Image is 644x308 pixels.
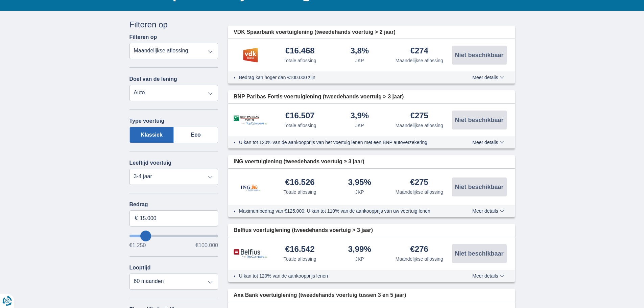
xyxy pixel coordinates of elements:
span: € [135,214,138,222]
div: JKP [355,57,364,64]
span: BNP Paribas Fortis voertuiglening (tweedehands voertuig > 3 jaar) [234,93,404,101]
label: Eco [174,127,218,143]
span: Meer details [472,140,504,145]
label: Bedrag [129,202,218,208]
span: Meer details [472,209,504,213]
img: product.pl.alt VDK bank [234,47,267,64]
button: Meer details [467,208,509,214]
div: Totale aflossing [284,122,316,129]
button: Meer details [467,273,509,279]
label: Leeftijd voertuig [129,160,171,166]
div: Filteren op [129,19,218,30]
li: Bedrag kan hoger dan €100.000 zijn [239,74,448,81]
div: €16.542 [285,245,315,254]
label: Doel van de lening [129,76,177,82]
span: VDK Spaarbank voertuiglening (tweedehands voertuig > 2 jaar) [234,28,396,36]
button: Niet beschikbaar [452,46,507,65]
div: 3,9% [350,112,369,121]
span: Meer details [472,274,504,278]
li: Maximumbedrag van €125.000; U kan tot 110% van de aankoopprijs van uw voertuig lenen [239,208,448,214]
div: Maandelijkse aflossing [396,57,443,64]
div: Maandelijkse aflossing [396,189,443,195]
label: Looptijd [129,265,151,271]
span: Niet beschikbaar [455,117,503,123]
span: Axa Bank voertuiglening (tweedehands voertuig tussen 3 en 5 jaar) [234,291,406,299]
div: 3,99% [348,245,371,254]
div: €16.526 [285,178,315,187]
button: Meer details [467,140,509,145]
div: Totale aflossing [284,57,316,64]
li: U kan tot 120% van de aankoopprijs van het voertuig lenen met een BNP autoverzekering [239,139,448,146]
span: Meer details [472,75,504,80]
button: Niet beschikbaar [452,177,507,196]
span: Belfius voertuiglening (tweedehands voertuig > 3 jaar) [234,227,373,234]
div: Maandelijkse aflossing [396,256,443,262]
label: Type voertuig [129,118,165,124]
span: Niet beschikbaar [455,251,503,257]
div: 3,95% [348,178,371,187]
div: JKP [355,122,364,129]
div: Totale aflossing [284,256,316,262]
span: Niet beschikbaar [455,52,503,58]
span: €100.000 [195,243,218,248]
div: JKP [355,256,364,262]
label: Filteren op [129,34,157,40]
span: Niet beschikbaar [455,184,503,190]
label: Klassiek [129,127,174,143]
button: Meer details [467,75,509,80]
button: Niet beschikbaar [452,111,507,129]
div: Totale aflossing [284,189,316,195]
img: product.pl.alt BNP Paribas Fortis [234,115,267,125]
img: product.pl.alt Belfius [234,249,267,259]
div: €275 [410,112,428,121]
span: ING voertuiglening (tweedehands voertuig ≥ 3 jaar) [234,158,364,166]
div: €16.468 [285,47,315,56]
li: U kan tot 120% van de aankoopprijs lenen [239,273,448,279]
div: €276 [410,245,428,254]
div: €16.507 [285,112,315,121]
img: product.pl.alt ING [234,175,267,198]
input: wantToBorrow [129,235,218,237]
div: €274 [410,47,428,56]
div: 3,8% [350,47,369,56]
div: Maandelijkse aflossing [396,122,443,129]
button: Niet beschikbaar [452,244,507,263]
span: €1.250 [129,243,146,248]
div: JKP [355,189,364,195]
div: €275 [410,178,428,187]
